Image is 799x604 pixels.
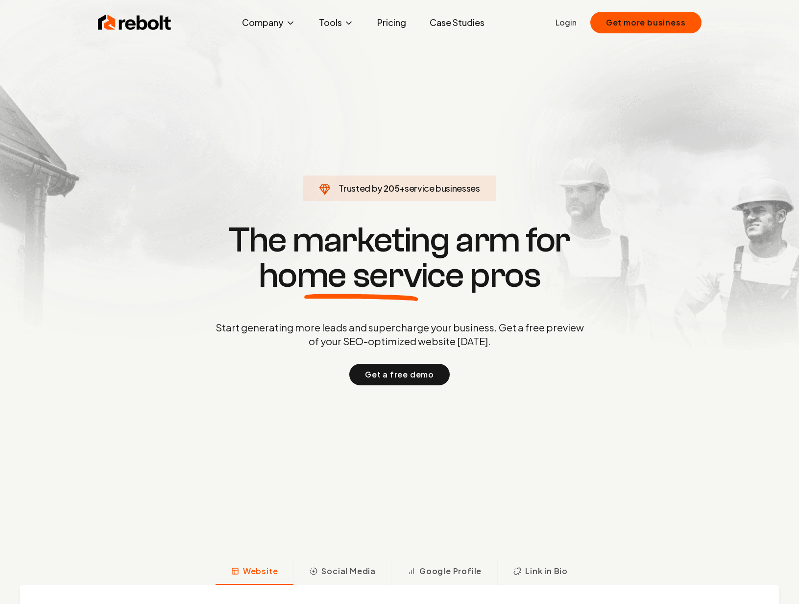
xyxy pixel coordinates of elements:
[384,181,399,195] span: 205
[165,223,635,293] h1: The marketing arm for pros
[259,258,464,293] span: home service
[234,13,303,32] button: Company
[311,13,362,32] button: Tools
[98,13,171,32] img: Rebolt Logo
[293,559,391,585] button: Social Media
[216,559,294,585] button: Website
[399,182,405,194] span: +
[349,364,450,385] button: Get a free demo
[391,559,497,585] button: Google Profile
[214,321,586,348] p: Start generating more leads and supercharge your business. Get a free preview of your SEO-optimiz...
[422,13,492,32] a: Case Studies
[525,565,568,577] span: Link in Bio
[556,17,577,28] a: Login
[590,12,702,33] button: Get more business
[497,559,583,585] button: Link in Bio
[243,565,278,577] span: Website
[369,13,414,32] a: Pricing
[321,565,376,577] span: Social Media
[339,182,382,194] span: Trusted by
[405,182,480,194] span: service businesses
[419,565,482,577] span: Google Profile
